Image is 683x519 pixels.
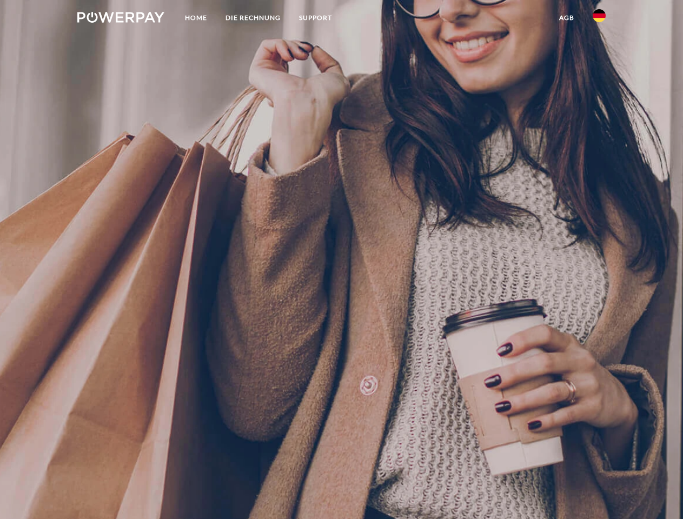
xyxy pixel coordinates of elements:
[77,12,164,23] img: logo-powerpay-white.svg
[290,8,341,28] a: SUPPORT
[216,8,290,28] a: DIE RECHNUNG
[176,8,216,28] a: Home
[550,8,583,28] a: agb
[593,9,606,22] img: de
